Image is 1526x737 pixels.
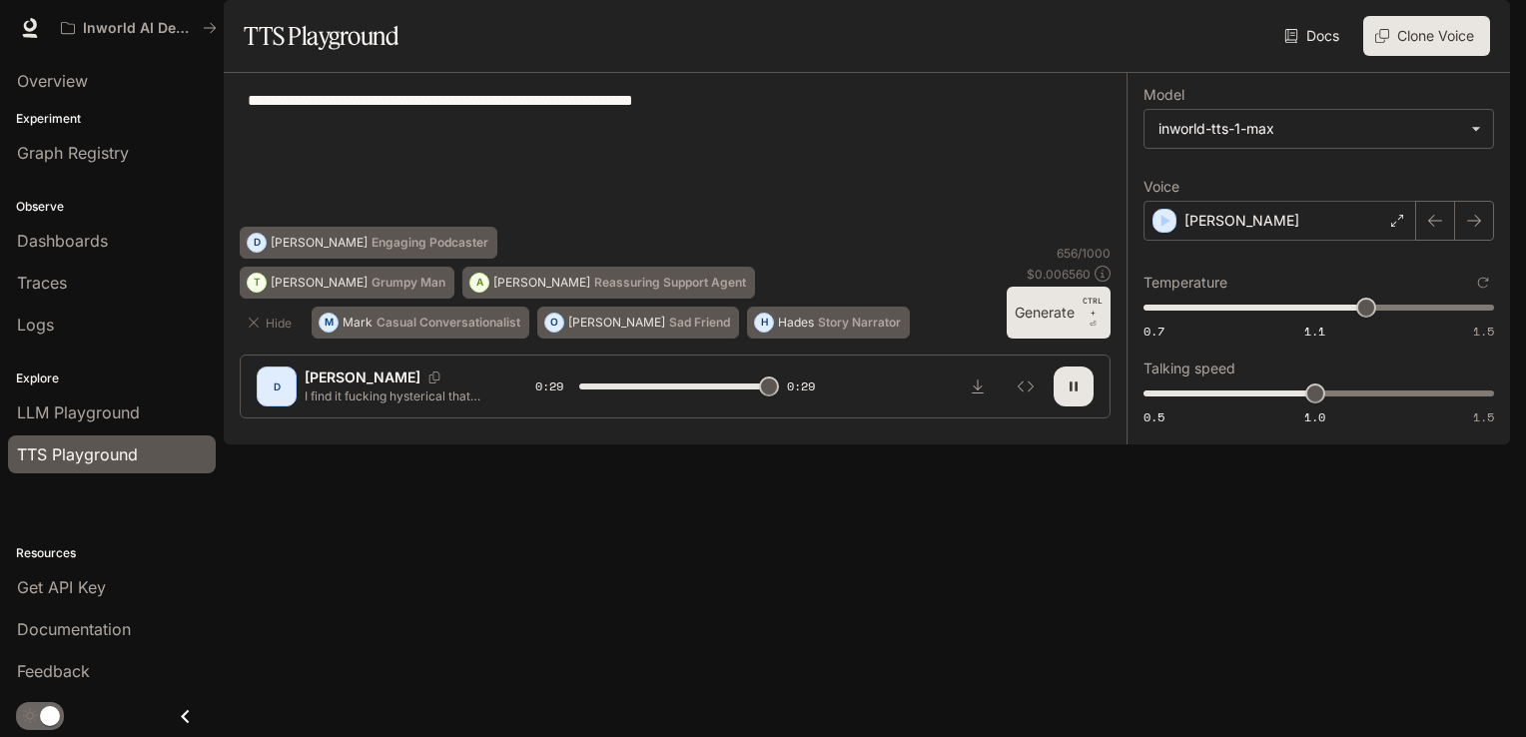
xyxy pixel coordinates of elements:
p: Engaging Podcaster [372,237,488,249]
p: Temperature [1144,276,1227,290]
span: 0.7 [1144,323,1164,340]
button: O[PERSON_NAME]Sad Friend [537,307,739,339]
span: 0:29 [787,376,815,396]
div: D [261,370,293,402]
span: 1.5 [1473,323,1494,340]
button: Hide [240,307,304,339]
button: D[PERSON_NAME]Engaging Podcaster [240,227,497,259]
p: I find it fucking hysterical that the Israeli VTuber is full on Zionist and his posts are just in... [305,387,487,404]
div: A [470,267,488,299]
p: [PERSON_NAME] [1184,211,1299,231]
p: ⏎ [1083,295,1103,331]
p: 656 / 1000 [1057,245,1111,262]
button: Clone Voice [1363,16,1490,56]
button: MMarkCasual Conversationalist [312,307,529,339]
p: Mark [343,317,373,329]
button: T[PERSON_NAME]Grumpy Man [240,267,454,299]
p: [PERSON_NAME] [271,277,368,289]
h1: TTS Playground [244,16,398,56]
span: 1.0 [1304,408,1325,425]
p: Talking speed [1144,362,1235,375]
a: Docs [1280,16,1347,56]
button: Reset to default [1472,272,1494,294]
p: Inworld AI Demos [83,20,195,37]
p: [PERSON_NAME] [493,277,590,289]
p: Sad Friend [669,317,730,329]
p: Model [1144,88,1184,102]
p: [PERSON_NAME] [568,317,665,329]
span: 1.5 [1473,408,1494,425]
p: Grumpy Man [372,277,445,289]
span: 0:29 [535,376,563,396]
button: HHadesStory Narrator [747,307,910,339]
button: Inspect [1006,367,1046,406]
button: A[PERSON_NAME]Reassuring Support Agent [462,267,755,299]
div: O [545,307,563,339]
span: 0.5 [1144,408,1164,425]
p: [PERSON_NAME] [305,368,420,387]
p: Reassuring Support Agent [594,277,746,289]
div: H [755,307,773,339]
div: inworld-tts-1-max [1144,110,1493,148]
p: Story Narrator [818,317,901,329]
p: CTRL + [1083,295,1103,319]
button: Download audio [958,367,998,406]
p: Hades [778,317,814,329]
span: 1.1 [1304,323,1325,340]
button: Copy Voice ID [420,371,448,383]
div: T [248,267,266,299]
button: GenerateCTRL +⏎ [1007,287,1111,339]
div: D [248,227,266,259]
p: Voice [1144,180,1179,194]
p: [PERSON_NAME] [271,237,368,249]
p: Casual Conversationalist [377,317,520,329]
button: All workspaces [52,8,226,48]
div: inworld-tts-1-max [1158,119,1461,139]
div: M [320,307,338,339]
